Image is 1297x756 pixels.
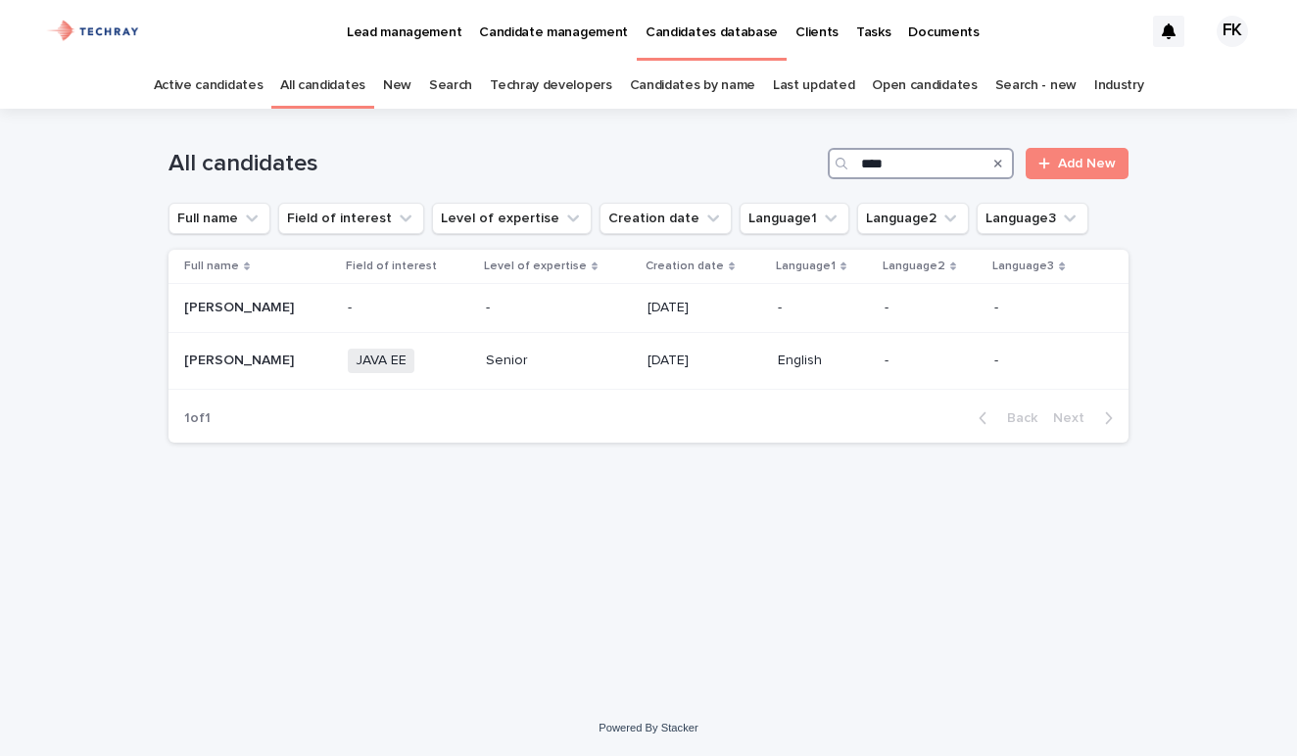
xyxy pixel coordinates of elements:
[484,256,587,277] p: Level of expertise
[648,300,762,316] p: [DATE]
[992,256,1054,277] p: Language3
[383,63,411,109] a: New
[1217,16,1248,47] div: FK
[872,63,977,109] a: Open candidates
[977,203,1088,234] button: Language3
[168,203,270,234] button: Full name
[1026,148,1129,179] a: Add New
[885,300,979,316] p: -
[995,411,1037,425] span: Back
[1053,411,1096,425] span: Next
[994,300,1097,316] p: -
[168,395,226,443] p: 1 of 1
[828,148,1014,179] input: Search
[883,256,945,277] p: Language2
[995,63,1077,109] a: Search - new
[184,296,298,316] p: [PERSON_NAME]
[184,349,298,369] p: [PERSON_NAME]
[740,203,849,234] button: Language1
[168,333,1129,390] tr: [PERSON_NAME][PERSON_NAME] JAVA EESenior[DATE]English--
[1045,409,1129,427] button: Next
[486,353,626,369] p: Senior
[857,203,969,234] button: Language2
[648,353,762,369] p: [DATE]
[490,63,611,109] a: Techray developers
[486,300,626,316] p: -
[885,353,979,369] p: -
[776,256,836,277] p: Language1
[1094,63,1144,109] a: Industry
[778,353,869,369] p: English
[280,63,365,109] a: All candidates
[168,284,1129,333] tr: [PERSON_NAME][PERSON_NAME] --[DATE]---
[348,349,414,373] span: JAVA EE
[184,256,239,277] p: Full name
[773,63,854,109] a: Last updated
[432,203,592,234] button: Level of expertise
[39,12,148,51] img: xG6Muz3VQV2JDbePcW7p
[154,63,264,109] a: Active candidates
[646,256,724,277] p: Creation date
[346,256,437,277] p: Field of interest
[348,300,470,316] p: -
[600,203,732,234] button: Creation date
[1058,157,1116,170] span: Add New
[630,63,755,109] a: Candidates by name
[599,722,697,733] a: Powered By Stacker
[429,63,472,109] a: Search
[963,409,1045,427] button: Back
[278,203,424,234] button: Field of interest
[168,150,820,178] h1: All candidates
[778,300,869,316] p: -
[994,353,1097,369] p: -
